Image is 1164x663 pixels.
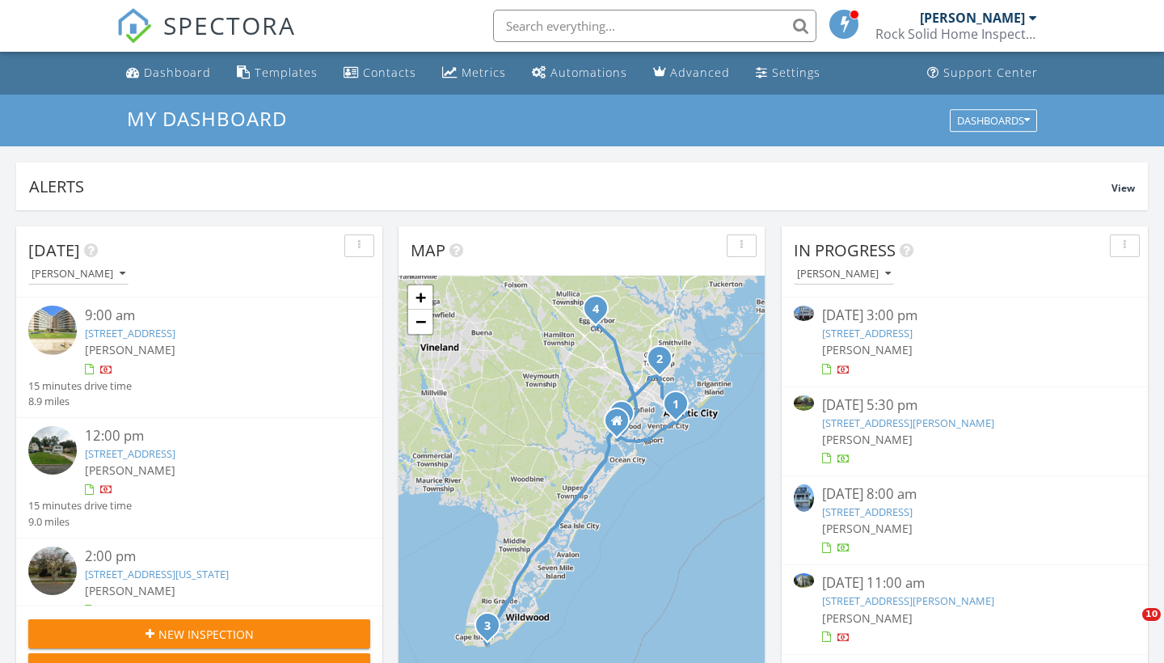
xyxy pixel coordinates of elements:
div: Contacts [363,65,416,80]
a: [STREET_ADDRESS] [85,446,175,461]
a: [DATE] 5:30 pm [STREET_ADDRESS][PERSON_NAME] [PERSON_NAME] [794,395,1136,467]
div: [DATE] 5:30 pm [822,395,1107,416]
span: 10 [1142,608,1161,621]
div: [PERSON_NAME] [920,10,1025,26]
img: 9370512%2Fcover_photos%2FziERDiXiD2TdVyUNppZk%2Fsmall.jpeg [794,484,814,512]
a: [STREET_ADDRESS] [85,326,175,340]
div: 1005 Maryland Avenue, Cape May, NJ 08204 [487,625,497,635]
div: 8.9 miles [28,394,132,409]
span: View [1111,181,1135,195]
div: [DATE] 3:00 pm [822,306,1107,326]
div: Metrics [462,65,506,80]
a: 2:00 pm [STREET_ADDRESS][US_STATE] [PERSON_NAME] 58 minutes drive time 43.4 miles [28,547,370,650]
button: [PERSON_NAME] [794,264,894,285]
a: Zoom out [408,310,432,334]
span: [PERSON_NAME] [85,583,175,598]
span: [DATE] [28,239,80,261]
i: 3 [484,621,491,632]
div: 15 minutes drive time [28,378,132,394]
span: SPECTORA [163,8,296,42]
a: 12:00 pm [STREET_ADDRESS] [PERSON_NAME] 15 minutes drive time 9.0 miles [28,426,370,530]
span: [PERSON_NAME] [822,432,913,447]
span: My Dashboard [127,105,287,132]
img: streetview [28,547,77,595]
a: [STREET_ADDRESS] [822,326,913,340]
div: Automations [550,65,627,80]
a: [DATE] 3:00 pm [STREET_ADDRESS] [PERSON_NAME] [794,306,1136,378]
span: [PERSON_NAME] [85,342,175,357]
a: [DATE] 8:00 am [STREET_ADDRESS] [PERSON_NAME] [794,484,1136,556]
a: Metrics [436,58,512,88]
a: Zoom in [408,285,432,310]
div: Templates [255,65,318,80]
div: 9.0 miles [28,514,132,530]
div: Settings [772,65,820,80]
div: [DATE] 8:00 am [822,484,1107,505]
div: 754 4th Street, Somers Point NJ 08244 [617,420,626,430]
img: The Best Home Inspection Software - Spectora [116,8,152,44]
img: streetview [28,426,77,475]
div: Dashboards [957,115,1030,126]
span: In Progress [794,239,896,261]
a: [STREET_ADDRESS][PERSON_NAME] [822,416,994,430]
a: Templates [230,58,324,88]
button: Dashboards [950,109,1037,132]
img: streetview [28,306,77,354]
a: Dashboard [120,58,217,88]
div: 12:00 pm [85,426,341,446]
a: [STREET_ADDRESS][PERSON_NAME] [822,593,994,608]
div: [PERSON_NAME] [32,268,125,280]
a: Support Center [921,58,1044,88]
div: Support Center [943,65,1038,80]
i: 1 [673,399,679,411]
span: Map [411,239,445,261]
div: 310 Spruce Street, Absecon, NJ 08201 [660,358,669,368]
button: New Inspection [28,619,370,648]
a: [STREET_ADDRESS] [822,505,913,519]
span: [PERSON_NAME] [822,610,913,626]
div: Alerts [29,175,1111,197]
div: 101 Atlantic Avenue, Somers Point, NJ 08244 [622,413,631,423]
span: New Inspection [158,626,254,643]
a: SPECTORA [116,22,296,56]
div: [PERSON_NAME] [797,268,891,280]
div: [DATE] 11:00 am [822,573,1107,593]
div: 15 minutes drive time [28,498,132,513]
div: 101 S Raleigh Ave 733, Atlantic City, NJ 08401 [676,403,685,413]
a: 9:00 am [STREET_ADDRESS] [PERSON_NAME] 15 minutes drive time 8.9 miles [28,306,370,409]
span: [PERSON_NAME] [85,462,175,478]
div: 9:00 am [85,306,341,326]
span: [PERSON_NAME] [822,342,913,357]
a: Settings [749,58,827,88]
input: Search everything... [493,10,816,42]
div: Dashboard [144,65,211,80]
img: 9364852%2Fcover_photos%2FDBLChuGikWPwbJt1eYm7%2Fsmall.jpg [794,306,814,321]
span: [PERSON_NAME] [822,521,913,536]
img: 9364812%2Fcover_photos%2FJzauZKpS1V2pKBiRi4sc%2Fsmall.jpg [794,395,814,411]
a: [DATE] 11:00 am [STREET_ADDRESS][PERSON_NAME] [PERSON_NAME] [794,573,1136,645]
i: 5 [618,409,625,420]
a: Automations (Basic) [525,58,634,88]
iframe: Intercom live chat [1109,608,1148,647]
i: 4 [593,304,599,315]
div: Rock Solid Home Inspections, LLC [875,26,1037,42]
a: Contacts [337,58,423,88]
div: Advanced [670,65,730,80]
i: 2 [656,354,663,365]
img: 9370777%2Fcover_photos%2FnMmtOjfCsNV7G0S8aHMM%2Fsmall.jpeg [794,573,814,587]
a: Advanced [647,58,736,88]
button: [PERSON_NAME] [28,264,129,285]
div: 2:00 pm [85,547,341,567]
a: [STREET_ADDRESS][US_STATE] [85,567,229,581]
div: 530 S Cincinnati Avenue, Egg Harbor City, NJ 08215 [596,308,605,318]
